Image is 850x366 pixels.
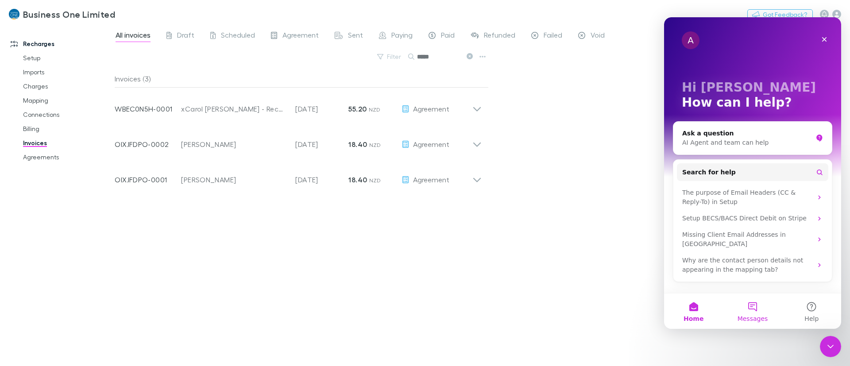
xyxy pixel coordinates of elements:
[108,88,489,123] div: WBEC0N5H-0001xCarol [PERSON_NAME] - Rechargly[DATE]55.20 NZDAgreement
[14,51,123,65] a: Setup
[348,104,367,113] strong: 55.20
[413,140,449,148] span: Agreement
[369,177,381,184] span: NZD
[747,9,813,20] button: Got Feedback?
[14,136,123,150] a: Invoices
[441,31,455,42] span: Paid
[14,93,123,108] a: Mapping
[413,104,449,113] span: Agreement
[664,17,841,329] iframe: Intercom live chat
[413,175,449,184] span: Agreement
[391,31,413,42] span: Paying
[14,79,123,93] a: Charges
[108,123,489,158] div: OIXJFDPO-0002[PERSON_NAME][DATE]18.40 NZDAgreement
[4,4,120,25] a: Business One Limited
[820,336,841,357] iframe: Intercom live chat
[348,175,367,184] strong: 18.40
[484,31,515,42] span: Refunded
[9,9,19,19] img: Business One Limited's Logo
[115,104,181,114] p: WBEC0N5H-0001
[221,31,255,42] span: Scheduled
[282,31,319,42] span: Agreement
[14,65,123,79] a: Imports
[591,31,605,42] span: Void
[14,122,123,136] a: Billing
[369,106,381,113] span: NZD
[23,9,115,19] h3: Business One Limited
[348,31,363,42] span: Sent
[108,158,489,194] div: OIXJFDPO-0001[PERSON_NAME][DATE]18.40 NZDAgreement
[373,51,406,62] button: Filter
[295,104,348,114] p: [DATE]
[181,139,286,150] div: [PERSON_NAME]
[115,139,181,150] p: OIXJFDPO-0002
[2,37,123,51] a: Recharges
[181,174,286,185] div: [PERSON_NAME]
[116,31,151,42] span: All invoices
[369,142,381,148] span: NZD
[115,174,181,185] p: OIXJFDPO-0001
[295,174,348,185] p: [DATE]
[14,150,123,164] a: Agreements
[181,104,286,114] div: xCarol [PERSON_NAME] - Rechargly
[295,139,348,150] p: [DATE]
[177,31,194,42] span: Draft
[348,140,367,149] strong: 18.40
[14,108,123,122] a: Connections
[544,31,562,42] span: Failed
